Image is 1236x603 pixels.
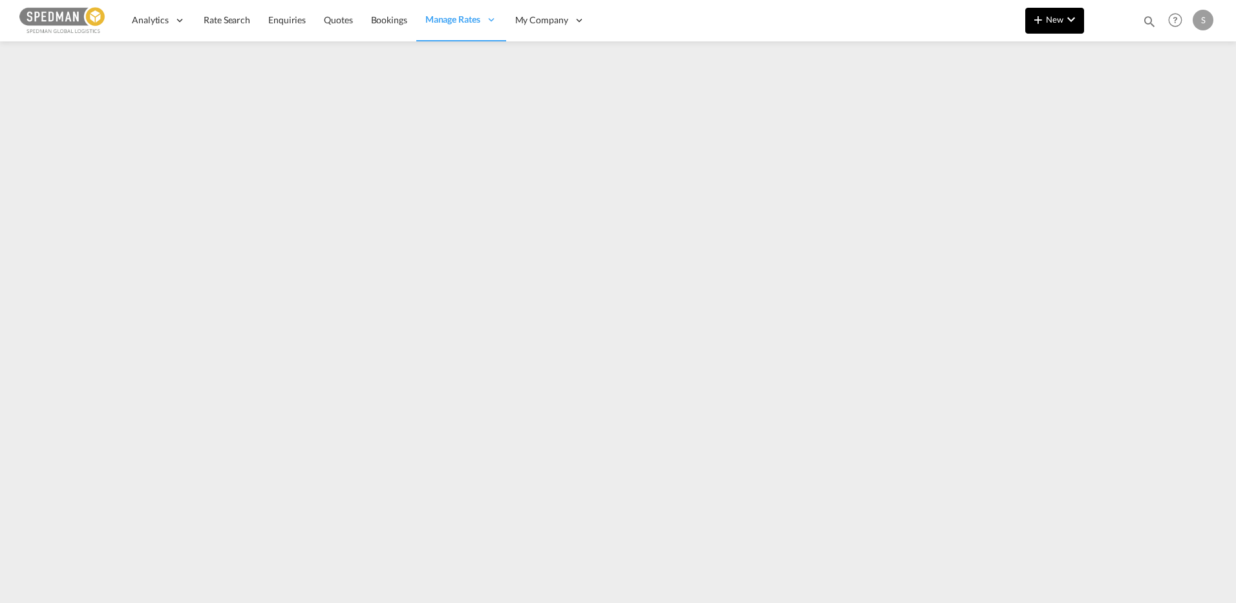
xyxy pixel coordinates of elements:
div: S [1193,10,1213,30]
div: Help [1164,9,1193,32]
div: icon-magnify [1142,14,1156,34]
span: My Company [515,14,568,27]
md-icon: icon-magnify [1142,14,1156,28]
span: Quotes [324,14,352,25]
img: c12ca350ff1b11efb6b291369744d907.png [19,6,107,35]
button: icon-plus 400-fgNewicon-chevron-down [1025,8,1084,34]
md-icon: icon-chevron-down [1063,12,1079,27]
span: Manage Rates [425,13,480,26]
span: New [1030,14,1079,25]
span: Rate Search [204,14,250,25]
span: Analytics [132,14,169,27]
md-icon: icon-plus 400-fg [1030,12,1046,27]
span: Enquiries [268,14,306,25]
span: Bookings [371,14,407,25]
span: Help [1164,9,1186,31]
